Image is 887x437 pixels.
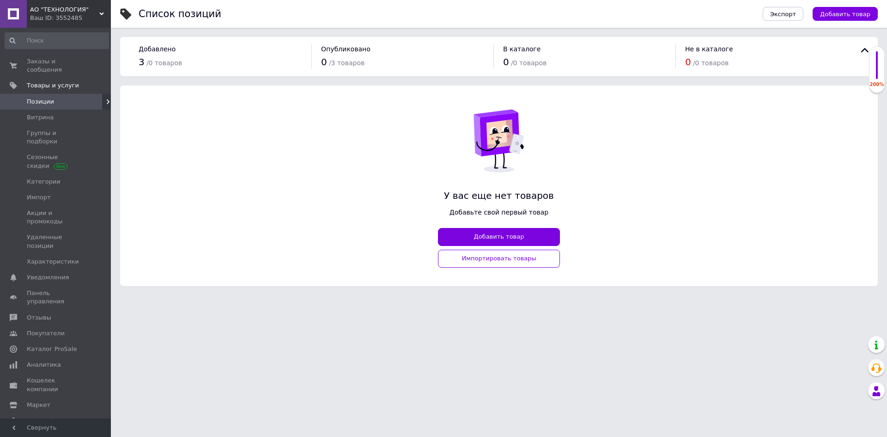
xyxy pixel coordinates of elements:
span: 3 [139,56,145,68]
span: Маркет [27,401,50,409]
span: 0 [685,56,691,68]
span: Категории [27,178,61,186]
button: Экспорт [763,7,803,21]
span: Аналитика [27,361,61,369]
span: Добавьте свой первый товар [438,208,560,217]
span: Каталог ProSale [27,345,77,353]
span: Уведомления [27,273,69,282]
span: АО "ТЕХНОЛОГИЯ" [30,6,99,14]
span: / 0 товаров [146,59,182,67]
span: Товары и услуги [27,81,79,90]
button: Добавить товар [438,228,560,246]
span: Покупатели [27,329,65,338]
div: 200% [869,81,884,88]
span: Панель управления [27,289,85,306]
span: / 3 товаров [329,59,365,67]
span: 0 [503,56,509,68]
span: Добавить товар [820,11,870,18]
span: Кошелек компании [27,376,85,393]
div: Ваш ID: 3552485 [30,14,111,22]
span: Не в каталоге [685,45,733,53]
span: Настройки [27,417,61,425]
span: Позиции [27,98,54,106]
span: Отзывы [27,314,51,322]
span: Опубликовано [321,45,371,53]
span: Характеристики [27,258,79,266]
span: Сезонные скидки [27,153,85,170]
span: В каталоге [503,45,541,53]
a: Импортировать товары [438,250,560,268]
span: Заказы и сообщения [27,57,85,74]
span: Экспорт [770,11,796,18]
span: Витрина [27,113,54,122]
span: Группы и подборки [27,129,85,146]
span: / 0 товаров [693,59,729,67]
button: Добавить товар [813,7,878,21]
input: Поиск [5,32,109,49]
span: / 0 товаров [511,59,547,67]
span: У вас еще нет товаров [438,189,560,203]
span: Добавлено [139,45,176,53]
span: Удаленные позиции [27,233,85,250]
span: Акции и промокоды [27,209,85,226]
span: Импорт [27,193,51,202]
div: Список позиций [139,9,221,19]
span: 0 [321,56,327,68]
